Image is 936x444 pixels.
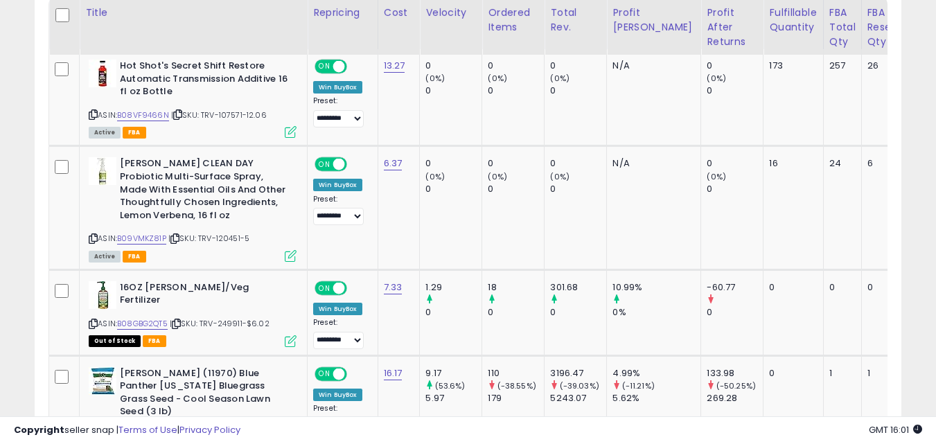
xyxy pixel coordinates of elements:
[120,367,288,422] b: [PERSON_NAME] (11970) Blue Panther [US_STATE] Bluegrass Grass Seed - Cool Season Lawn Seed (3 lb)
[89,281,297,346] div: ASIN:
[313,179,362,191] div: Win BuyBox
[384,157,403,170] a: 6.37
[488,367,544,380] div: 110
[14,424,240,437] div: seller snap | |
[867,367,909,380] div: 1
[869,423,922,436] span: 2025-09-10 16:01 GMT
[707,183,763,195] div: 0
[120,60,288,102] b: Hot Shot's Secret Shift Restore Automatic Transmission Additive 16 fl oz Bottle
[707,73,726,84] small: (0%)
[425,392,482,405] div: 5.97
[123,251,146,263] span: FBA
[550,73,569,84] small: (0%)
[769,281,812,294] div: 0
[488,171,507,182] small: (0%)
[89,251,121,263] span: All listings currently available for purchase on Amazon
[313,303,362,315] div: Win BuyBox
[488,306,544,319] div: 0
[488,183,544,195] div: 0
[120,157,288,225] b: [PERSON_NAME] CLEAN DAY Probiotic Multi-Surface Spray, Made With Essential Oils And Other Thought...
[550,171,569,182] small: (0%)
[14,423,64,436] strong: Copyright
[171,109,267,121] span: | SKU: TRV-107571-12.06
[170,318,270,329] span: | SKU: TRV-249911-$6.02
[118,423,177,436] a: Terms of Use
[550,367,606,380] div: 3196.47
[89,335,141,347] span: All listings that are currently out of stock and unavailable for purchase on Amazon
[612,6,695,35] div: Profit [PERSON_NAME]
[769,367,812,380] div: 0
[384,281,403,294] a: 7.33
[622,380,655,391] small: (-11.21%)
[550,6,601,35] div: Total Rev.
[550,306,606,319] div: 0
[867,281,909,294] div: 0
[89,281,116,309] img: 41i-DgGrLRL._SL40_.jpg
[612,392,700,405] div: 5.62%
[550,157,606,170] div: 0
[89,367,116,395] img: 51qooARPIVL._SL40_.jpg
[550,60,606,72] div: 0
[829,60,851,72] div: 257
[425,183,482,195] div: 0
[117,109,169,121] a: B08VF9466N
[867,6,914,49] div: FBA Reserved Qty
[829,367,851,380] div: 1
[488,6,538,35] div: Ordered Items
[425,85,482,97] div: 0
[612,157,690,170] div: N/A
[345,283,367,294] span: OFF
[488,73,507,84] small: (0%)
[89,60,116,87] img: 41SYrx9H4NL._SL40_.jpg
[769,60,812,72] div: 173
[829,157,851,170] div: 24
[345,159,367,170] span: OFF
[313,96,367,127] div: Preset:
[612,367,700,380] div: 4.99%
[384,6,414,20] div: Cost
[488,60,544,72] div: 0
[425,60,482,72] div: 0
[384,366,403,380] a: 16.17
[707,6,757,49] div: Profit After Returns
[89,60,297,136] div: ASIN:
[488,281,544,294] div: 18
[769,6,817,35] div: Fulfillable Quantity
[313,195,367,226] div: Preset:
[867,157,909,170] div: 6
[425,281,482,294] div: 1.29
[425,73,445,84] small: (0%)
[488,85,544,97] div: 0
[612,306,700,319] div: 0%
[829,281,851,294] div: 0
[425,367,482,380] div: 9.17
[867,60,909,72] div: 26
[550,85,606,97] div: 0
[316,159,333,170] span: ON
[707,306,763,319] div: 0
[612,60,690,72] div: N/A
[313,318,367,349] div: Preset:
[707,60,763,72] div: 0
[345,61,367,73] span: OFF
[85,6,301,20] div: Title
[707,171,726,182] small: (0%)
[123,127,146,139] span: FBA
[707,367,763,380] div: 133.98
[707,392,763,405] div: 269.28
[707,281,763,294] div: -60.77
[550,183,606,195] div: 0
[716,380,756,391] small: (-50.25%)
[168,233,249,244] span: | SKU: TRV-120451-5
[89,157,116,185] img: 318dKRQ7bYL._SL40_.jpg
[316,368,333,380] span: ON
[550,281,606,294] div: 301.68
[345,368,367,380] span: OFF
[179,423,240,436] a: Privacy Policy
[425,306,482,319] div: 0
[612,281,700,294] div: 10.99%
[316,61,333,73] span: ON
[425,157,482,170] div: 0
[435,380,466,391] small: (53.6%)
[384,59,405,73] a: 13.27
